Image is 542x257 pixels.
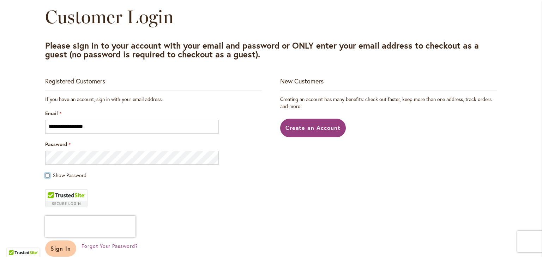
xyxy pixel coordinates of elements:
[280,119,346,137] a: Create an Account
[45,77,105,85] strong: Registered Customers
[45,110,58,117] span: Email
[50,245,71,252] span: Sign In
[45,6,174,28] span: Customer Login
[45,240,76,257] button: Sign In
[280,77,324,85] strong: New Customers
[45,96,262,103] div: If you have an account, sign in with your email address.
[45,40,479,60] strong: Please sign in to your account with your email and password or ONLY enter your email address to c...
[285,124,341,131] span: Create an Account
[45,189,88,207] div: TrustedSite Certified
[5,232,25,252] iframe: Launch Accessibility Center
[45,216,135,237] iframe: reCAPTCHA
[82,243,138,250] a: Forgot Your Password?
[45,141,67,148] span: Password
[53,172,86,178] span: Show Password
[280,96,497,110] p: Creating an account has many benefits: check out faster, keep more than one address, track orders...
